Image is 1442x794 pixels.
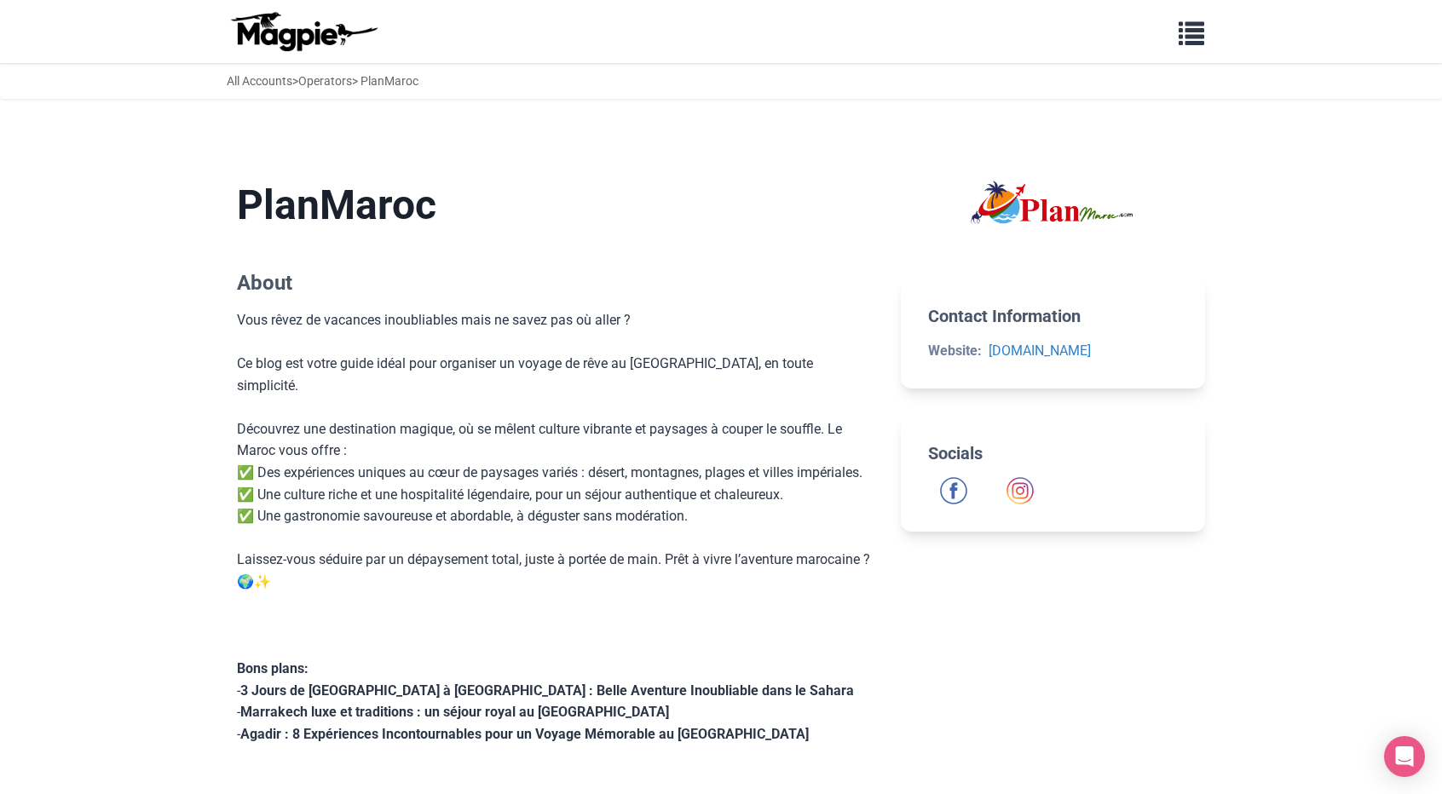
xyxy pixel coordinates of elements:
div: - - [237,680,874,723]
h2: About [237,271,874,296]
h2: Contact Information [928,306,1178,326]
strong: Website: [928,342,982,359]
strong: : [304,660,309,676]
img: PlanMaroc logo [971,181,1134,223]
a: Bons plans [237,660,304,676]
a: Instagram [1007,477,1034,504]
a: 3 Jours de [GEOGRAPHIC_DATA] à [GEOGRAPHIC_DATA] : Belle Aventure Inoubliable dans le Sahara [240,682,854,699]
div: - [237,723,874,789]
img: Instagram icon [1007,477,1034,504]
div: > > PlanMaroc [227,72,418,90]
div: Open Intercom Messenger [1384,736,1425,777]
a: [DOMAIN_NAME] [989,342,1091,359]
a: Operators [298,74,352,88]
img: Facebook icon [940,477,967,504]
a: All Accounts [227,74,292,88]
a: Facebook [940,477,967,504]
a: Agadir : 8 Expériences Incontournables pour un Voyage Mémorable au [GEOGRAPHIC_DATA] [240,726,809,742]
a: Marrakech luxe et traditions : un séjour royal au [GEOGRAPHIC_DATA] [240,704,669,720]
img: logo-ab69f6fb50320c5b225c76a69d11143b.png [227,11,380,52]
h1: PlanMaroc [237,181,874,230]
div: Vous rêvez de vacances inoubliables mais ne savez pas où aller ? Ce blog est votre guide idéal po... [237,309,874,636]
h2: Socials [928,443,1178,463]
